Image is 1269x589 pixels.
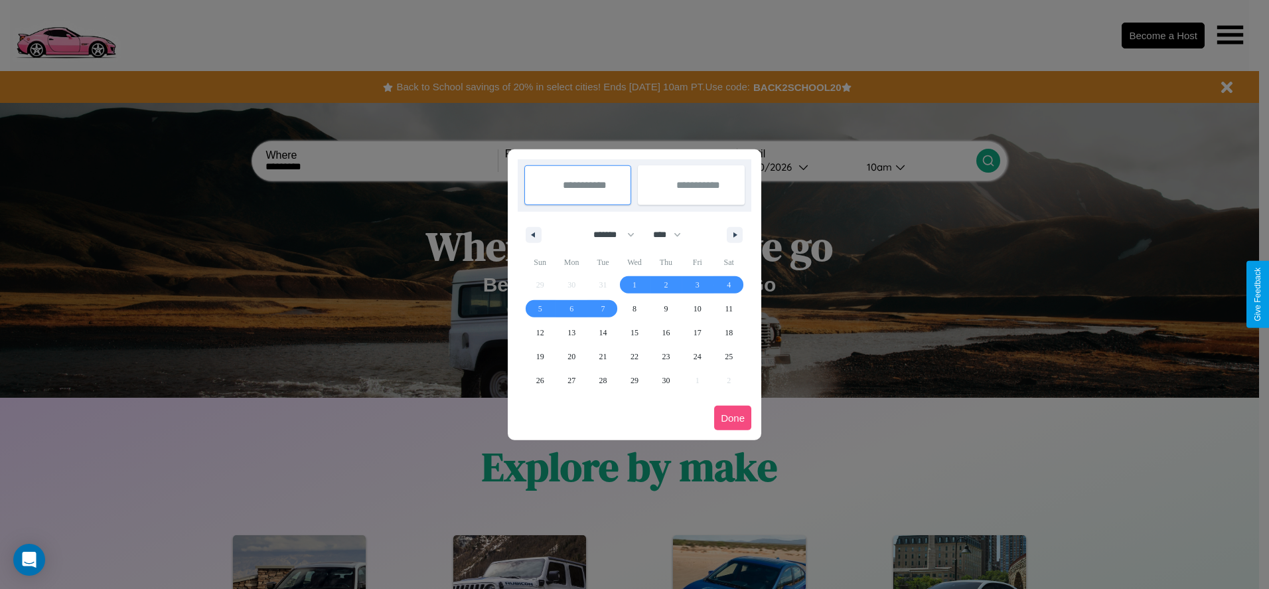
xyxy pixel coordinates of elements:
[538,297,542,321] span: 5
[619,345,650,369] button: 22
[567,369,575,392] span: 27
[725,345,733,369] span: 25
[619,321,650,345] button: 15
[650,297,682,321] button: 9
[682,321,713,345] button: 17
[556,252,587,273] span: Mon
[696,273,700,297] span: 3
[536,321,544,345] span: 12
[713,273,745,297] button: 4
[587,321,619,345] button: 14
[524,345,556,369] button: 19
[694,321,702,345] span: 17
[714,406,751,430] button: Done
[631,321,638,345] span: 15
[650,321,682,345] button: 16
[682,297,713,321] button: 10
[650,252,682,273] span: Thu
[662,369,670,392] span: 30
[713,321,745,345] button: 18
[599,321,607,345] span: 14
[569,297,573,321] span: 6
[524,321,556,345] button: 12
[694,345,702,369] span: 24
[664,297,668,321] span: 9
[567,345,575,369] span: 20
[633,297,636,321] span: 8
[631,369,638,392] span: 29
[650,369,682,392] button: 30
[650,273,682,297] button: 2
[556,321,587,345] button: 13
[587,345,619,369] button: 21
[536,345,544,369] span: 19
[556,297,587,321] button: 6
[725,321,733,345] span: 18
[524,252,556,273] span: Sun
[725,297,733,321] span: 11
[713,252,745,273] span: Sat
[619,297,650,321] button: 8
[662,345,670,369] span: 23
[524,369,556,392] button: 26
[633,273,636,297] span: 1
[599,369,607,392] span: 28
[727,273,731,297] span: 4
[601,297,605,321] span: 7
[664,273,668,297] span: 2
[556,345,587,369] button: 20
[619,252,650,273] span: Wed
[587,252,619,273] span: Tue
[682,345,713,369] button: 24
[1253,268,1262,321] div: Give Feedback
[682,252,713,273] span: Fri
[694,297,702,321] span: 10
[650,345,682,369] button: 23
[13,544,45,576] div: Open Intercom Messenger
[713,297,745,321] button: 11
[524,297,556,321] button: 5
[713,345,745,369] button: 25
[619,369,650,392] button: 29
[619,273,650,297] button: 1
[567,321,575,345] span: 13
[631,345,638,369] span: 22
[556,369,587,392] button: 27
[587,369,619,392] button: 28
[587,297,619,321] button: 7
[682,273,713,297] button: 3
[536,369,544,392] span: 26
[599,345,607,369] span: 21
[662,321,670,345] span: 16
